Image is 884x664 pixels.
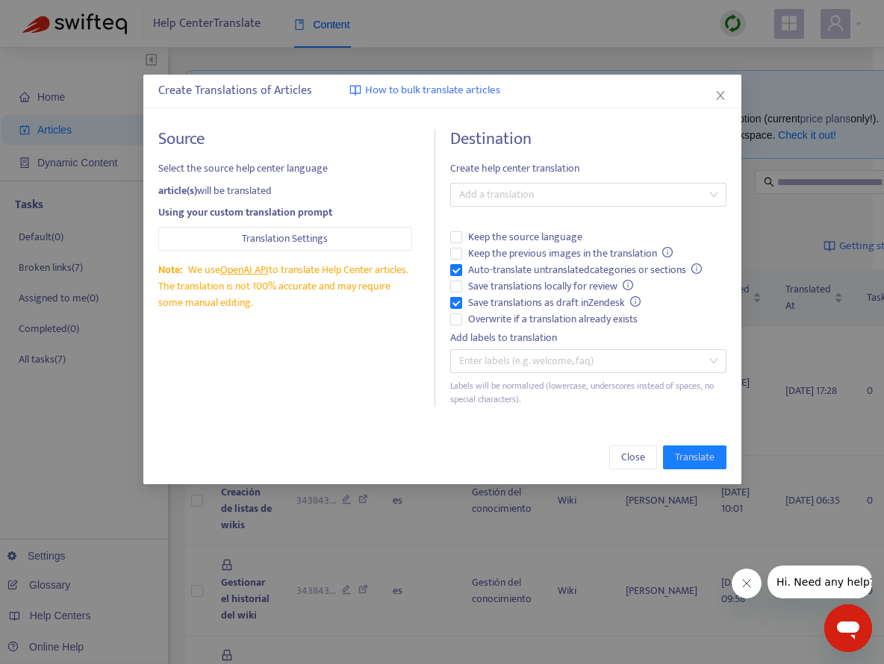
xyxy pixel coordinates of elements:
[663,445,726,469] button: Translate
[158,227,412,251] button: Translation Settings
[623,280,633,290] span: info-circle
[158,129,412,149] h4: Source
[732,569,762,598] iframe: Close message
[621,449,645,466] span: Close
[158,82,726,100] div: Create Translations of Articles
[461,229,588,245] span: Keep the source language
[712,87,729,104] button: Close
[349,82,500,99] a: How to bulk translate articles
[715,90,726,101] span: close
[158,262,412,311] div: We use to translate Help Center articles. The translation is not 100% accurate and may require so...
[349,84,361,96] img: image-link
[768,566,872,598] iframe: Message from company
[630,296,641,307] span: info-circle
[158,183,412,199] div: will be translated
[158,261,182,278] span: Note:
[242,231,328,247] span: Translation Settings
[158,204,412,221] div: Using your custom translation prompt
[158,182,197,199] strong: article(s)
[449,330,726,346] div: Add labels to translation
[461,245,679,262] span: Keep the previous images in the translation
[691,263,702,274] span: info-circle
[461,278,639,295] span: Save translations locally for review
[461,262,708,278] span: Auto-translate untranslated categories or sections
[158,160,412,177] span: Select the source help center language
[449,379,726,407] div: Labels will be normalized (lowercase, underscores instead of spaces, no special characters).
[365,82,500,99] span: How to bulk translate articles
[461,295,647,311] span: Save translations as draft in Zendesk
[609,445,657,469] button: Close
[662,247,673,257] span: info-circle
[824,604,872,652] iframe: Button to launch messaging window
[9,10,108,22] span: Hi. Need any help?
[220,261,268,278] a: OpenAI API
[449,160,726,177] span: Create help center translation
[461,311,643,328] span: Overwrite if a translation already exists
[449,129,726,149] h4: Destination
